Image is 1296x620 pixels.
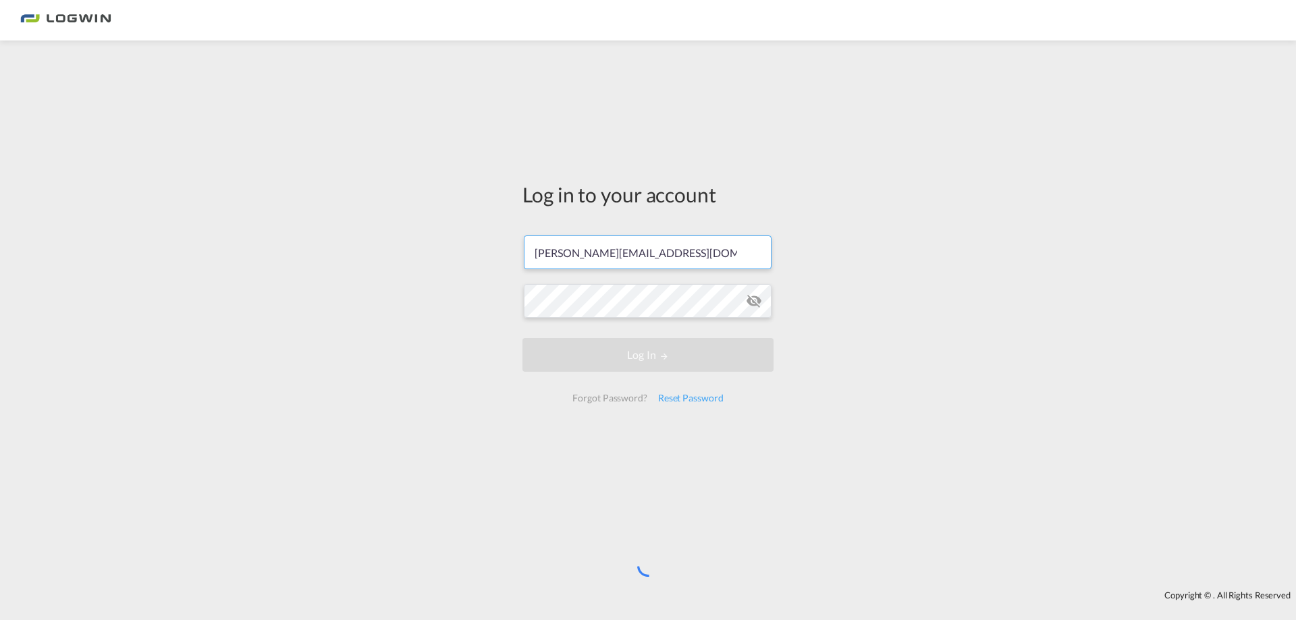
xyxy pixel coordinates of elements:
div: Reset Password [653,386,729,410]
div: Log in to your account [522,180,774,208]
div: Forgot Password? [567,386,652,410]
button: LOGIN [522,338,774,372]
md-icon: icon-eye-off [746,293,762,309]
img: bc73a0e0d8c111efacd525e4c8ad7d32.png [20,5,111,36]
input: Enter email/phone number [524,235,772,269]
